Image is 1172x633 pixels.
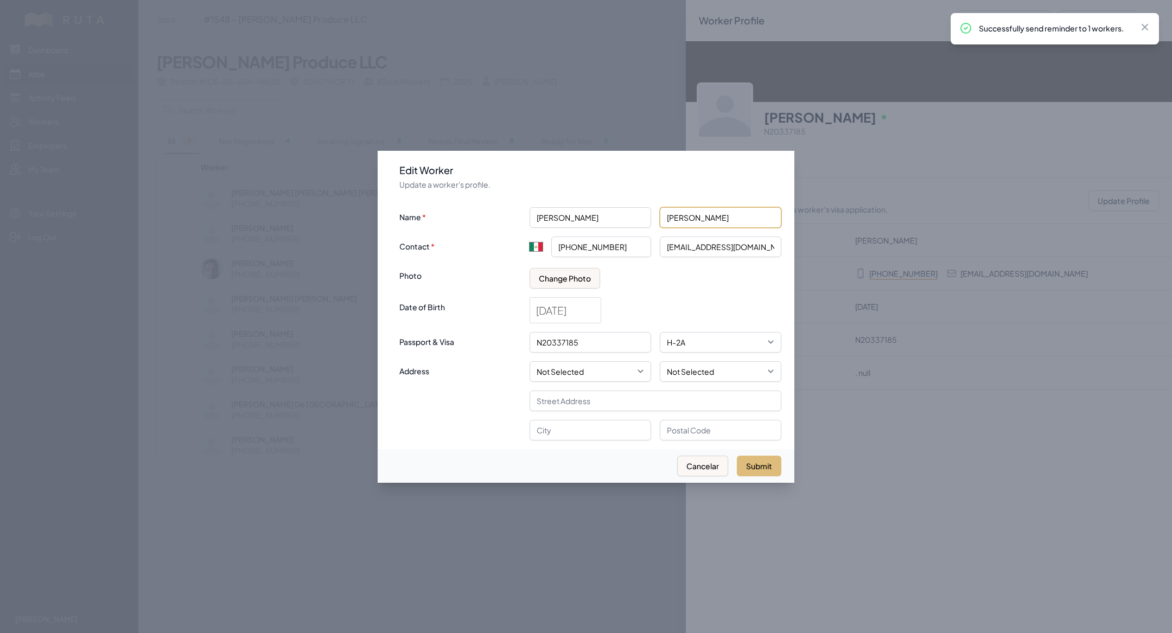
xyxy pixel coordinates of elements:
[530,420,651,440] input: City
[530,298,601,323] input: Date
[399,266,521,282] label: Photo
[399,361,521,378] label: Address
[660,207,781,228] input: Last name
[530,391,781,411] input: Street Address
[399,207,521,223] label: Name
[737,456,781,476] button: Submit
[530,268,600,289] button: Change Photo
[399,236,521,253] label: Contact
[660,236,781,257] input: Email
[399,179,781,190] p: Update a worker's profile.
[399,332,521,348] label: Passport & Visa
[399,297,521,314] label: Date of Birth
[399,164,781,177] h3: Edit Worker
[677,456,728,476] button: Cancelar
[660,420,781,440] input: Postal Code
[530,332,651,353] input: Passport #
[551,236,651,257] input: Enter phone number
[530,207,651,228] input: First name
